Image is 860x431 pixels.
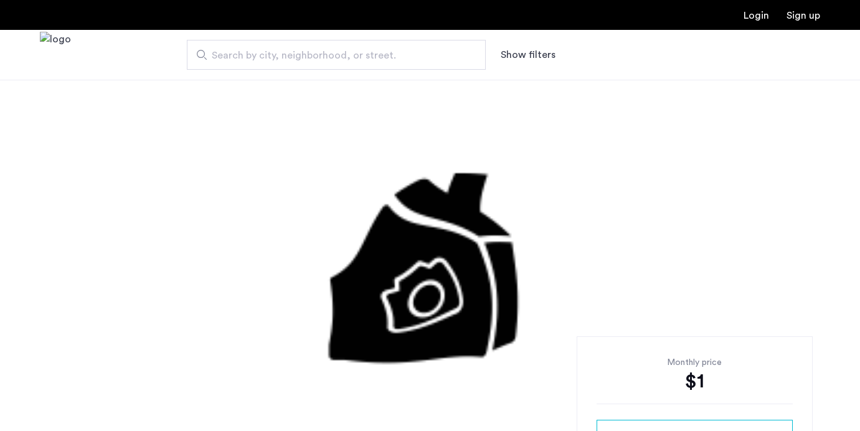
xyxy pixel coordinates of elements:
div: $1 [597,369,793,394]
a: Cazamio Logo [40,32,71,78]
a: Registration [787,11,820,21]
input: Apartment Search [187,40,486,70]
img: logo [40,32,71,78]
button: Show or hide filters [501,47,555,62]
a: Login [744,11,769,21]
div: Monthly price [597,356,793,369]
span: Search by city, neighborhood, or street. [212,48,451,63]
